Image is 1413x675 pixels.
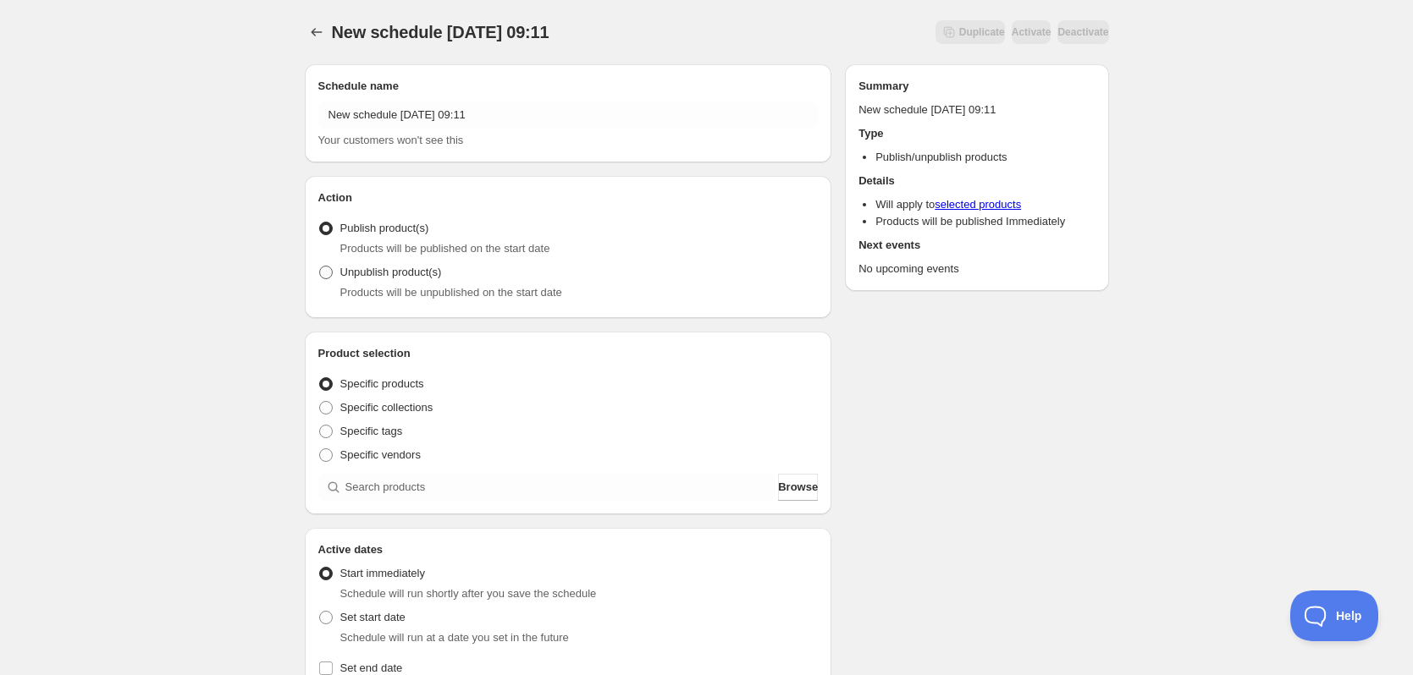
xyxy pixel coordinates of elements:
[340,425,403,437] span: Specific tags
[778,474,818,501] button: Browse
[340,567,425,579] span: Start immediately
[318,189,819,206] h2: Action
[340,286,562,299] span: Products will be unpublished on the start date
[778,479,818,496] span: Browse
[875,213,1095,230] li: Products will be published Immediately
[875,196,1095,213] li: Will apply to
[875,149,1095,166] li: Publish/unpublish products
[340,222,429,234] span: Publish product(s)
[332,23,549,41] span: New schedule [DATE] 09:11
[318,541,819,558] h2: Active dates
[318,78,819,95] h2: Schedule name
[340,242,550,255] span: Products will be published on the start date
[345,474,775,501] input: Search products
[340,401,433,414] span: Specific collections
[858,125,1095,142] h2: Type
[858,237,1095,254] h2: Next events
[858,102,1095,118] p: New schedule [DATE] 09:11
[318,345,819,362] h2: Product selection
[340,587,597,600] span: Schedule will run shortly after you save the schedule
[858,173,1095,189] h2: Details
[340,377,424,390] span: Specific products
[858,78,1095,95] h2: Summary
[858,261,1095,277] p: No upcoming events
[340,448,421,461] span: Specific vendors
[305,20,328,44] button: Schedules
[340,631,569,644] span: Schedule will run at a date you set in the future
[318,134,464,146] span: Your customers won't see this
[935,198,1021,211] a: selected products
[340,661,403,674] span: Set end date
[1290,590,1379,641] iframe: Toggle Customer Support
[340,611,406,623] span: Set start date
[340,266,442,278] span: Unpublish product(s)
